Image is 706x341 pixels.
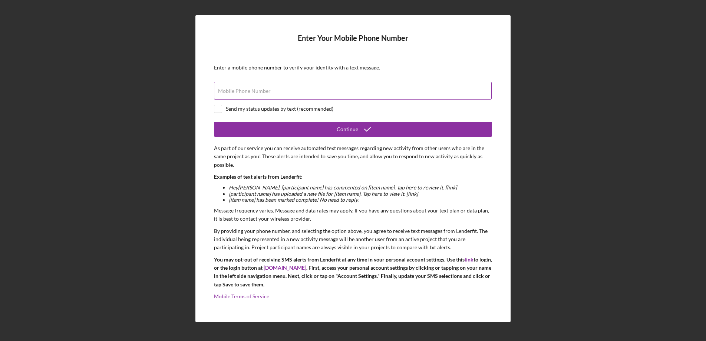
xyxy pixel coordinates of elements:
p: Message frequency varies. Message and data rates may apply. If you have any questions about your ... [214,207,492,223]
li: Hey [PERSON_NAME] , [participant name] has commented on [item name]. Tap here to review it. [link] [229,185,492,191]
h4: Enter Your Mobile Phone Number [214,34,492,53]
label: Mobile Phone Number [218,88,271,94]
div: Continue [337,122,358,137]
p: Examples of text alerts from Lenderfit: [214,173,492,181]
a: Mobile Terms of Service [214,293,269,299]
p: By providing your phone number, and selecting the option above, you agree to receive text message... [214,227,492,252]
p: As part of our service you can receive automated text messages regarding new activity from other ... [214,144,492,169]
a: [DOMAIN_NAME] [264,264,306,271]
button: Continue [214,122,492,137]
li: [item name] has been marked complete! No need to reply. [229,197,492,203]
p: You may opt-out of receiving SMS alerts from Lenderfit at any time in your personal account setti... [214,256,492,289]
a: link [465,256,474,263]
li: [participant name] has uploaded a new file for [item name]. Tap here to view it. [link] [229,191,492,197]
div: Enter a mobile phone number to verify your identity with a text message. [214,65,492,71]
div: Send my status updates by text (recommended) [226,106,333,112]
